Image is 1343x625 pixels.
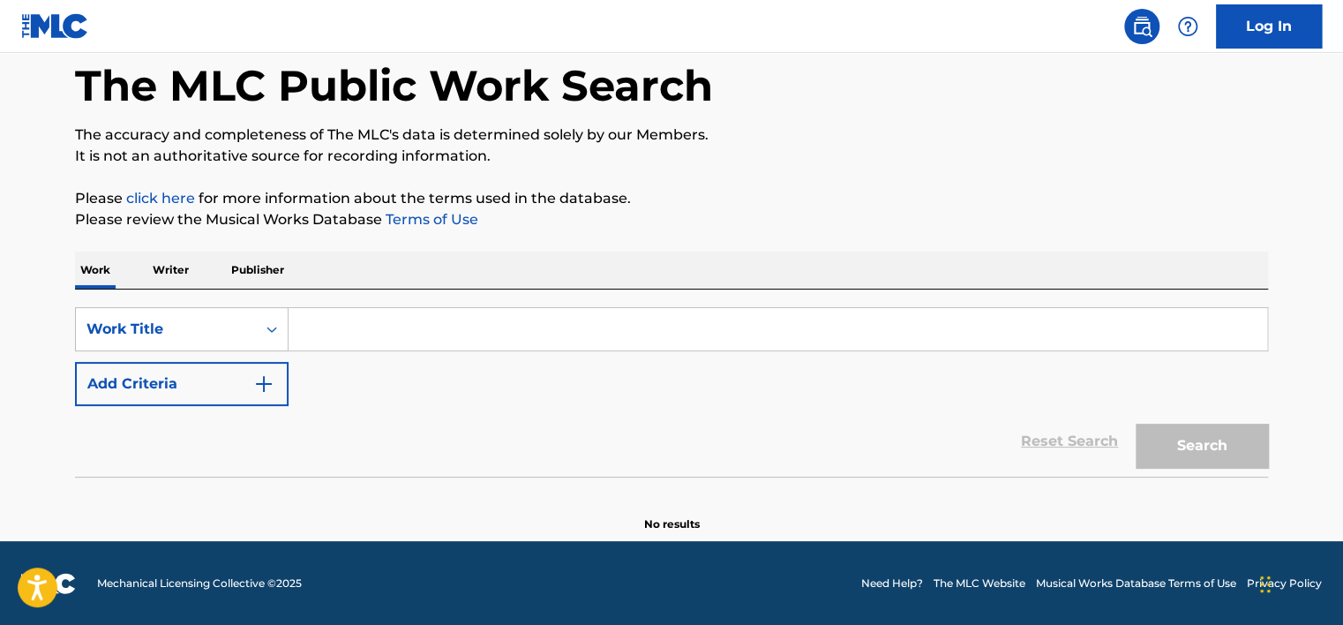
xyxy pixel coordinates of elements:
[75,124,1268,146] p: The accuracy and completeness of The MLC's data is determined solely by our Members.
[1255,540,1343,625] iframe: Chat Widget
[75,362,289,406] button: Add Criteria
[75,252,116,289] p: Work
[1170,9,1205,44] div: Help
[75,188,1268,209] p: Please for more information about the terms used in the database.
[1036,576,1236,591] a: Musical Works Database Terms of Use
[644,495,700,532] p: No results
[1177,16,1198,37] img: help
[97,576,302,591] span: Mechanical Licensing Collective © 2025
[1216,4,1322,49] a: Log In
[147,252,194,289] p: Writer
[126,190,195,207] a: click here
[1260,558,1271,611] div: Drag
[75,307,1268,477] form: Search Form
[75,209,1268,230] p: Please review the Musical Works Database
[861,576,923,591] a: Need Help?
[75,146,1268,167] p: It is not an authoritative source for recording information.
[86,319,245,340] div: Work Title
[253,373,274,395] img: 9d2ae6d4665cec9f34b9.svg
[75,59,713,112] h1: The MLC Public Work Search
[1124,9,1159,44] a: Public Search
[1131,16,1152,37] img: search
[21,573,76,594] img: logo
[382,211,478,228] a: Terms of Use
[1247,576,1322,591] a: Privacy Policy
[226,252,289,289] p: Publisher
[21,13,89,39] img: MLC Logo
[934,576,1025,591] a: The MLC Website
